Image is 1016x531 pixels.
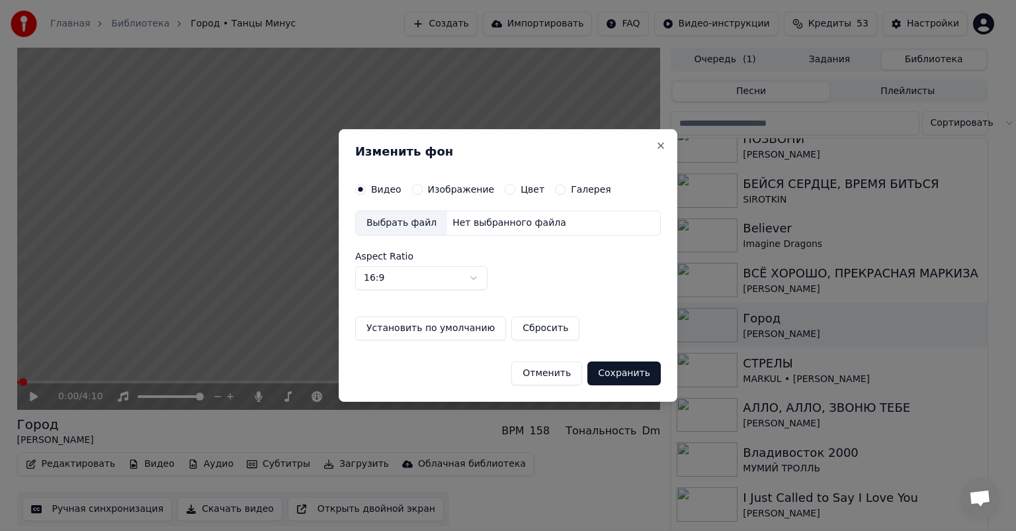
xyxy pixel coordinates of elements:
div: Нет выбранного файла [447,217,571,230]
label: Изображение [428,185,495,194]
label: Видео [371,185,402,194]
label: Aspect Ratio [355,252,661,261]
button: Сбросить [511,316,579,340]
div: Выбрать файл [356,211,447,235]
button: Установить по умолчанию [355,316,506,340]
label: Галерея [571,185,611,194]
button: Сохранить [587,362,661,385]
button: Отменить [511,362,582,385]
h2: Изменить фон [355,146,661,158]
label: Цвет [521,185,544,194]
